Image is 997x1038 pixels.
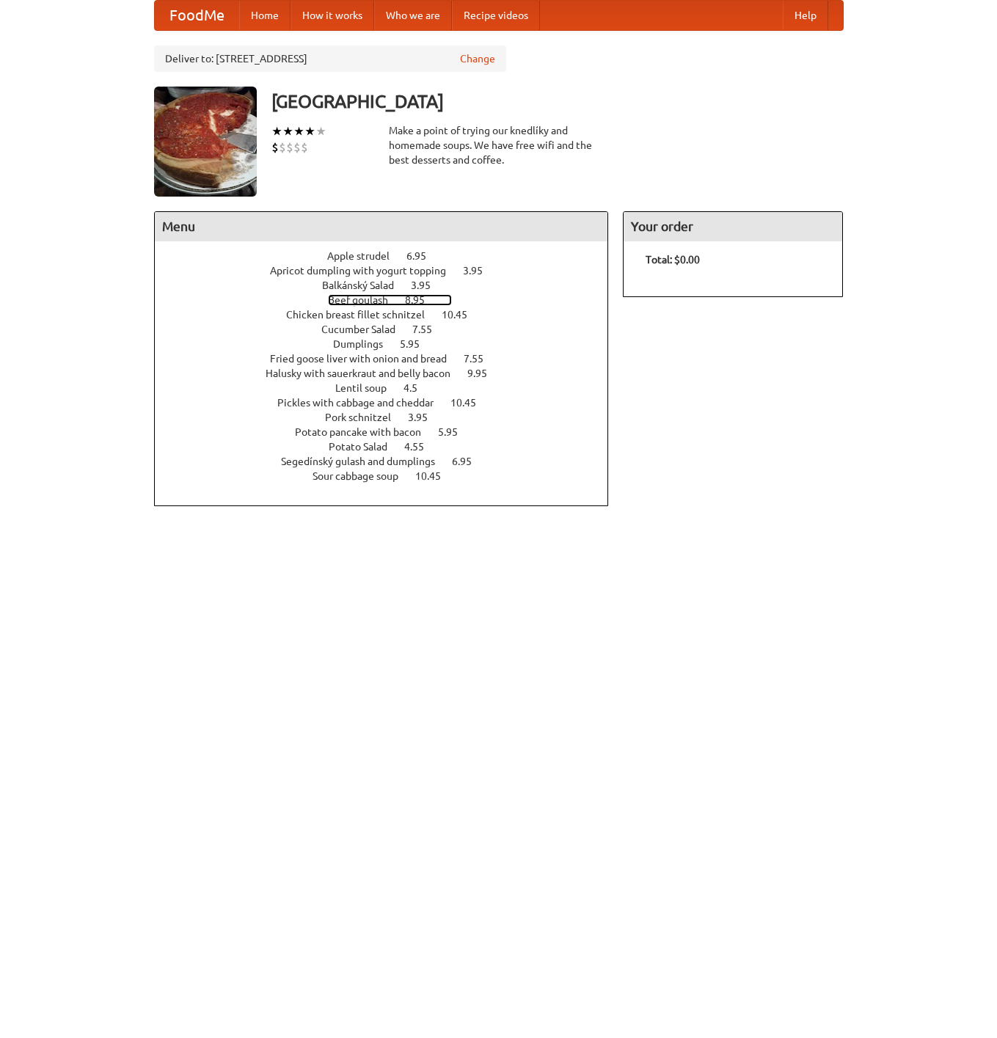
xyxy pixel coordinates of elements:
span: 4.5 [403,382,432,394]
span: 4.55 [404,441,439,453]
li: $ [279,139,286,156]
li: ★ [271,123,282,139]
span: Pork schnitzel [325,412,406,423]
a: Change [460,51,495,66]
span: 3.95 [408,412,442,423]
b: Total: $0.00 [646,254,700,266]
span: 7.55 [412,324,447,335]
span: 9.95 [467,368,502,379]
h4: Your order [624,212,842,241]
span: Apricot dumpling with yogurt topping [270,265,461,277]
li: ★ [293,123,304,139]
span: 10.45 [450,397,491,409]
a: FoodMe [155,1,239,30]
span: Lentil soup [335,382,401,394]
li: $ [271,139,279,156]
img: angular.jpg [154,87,257,197]
span: Balkánský Salad [322,279,409,291]
a: Potato pancake with bacon 5.95 [295,426,485,438]
div: Make a point of trying our knedlíky and homemade soups. We have free wifi and the best desserts a... [389,123,609,167]
span: Fried goose liver with onion and bread [270,353,461,365]
span: Chicken breast fillet schnitzel [286,309,439,321]
a: Recipe videos [452,1,540,30]
a: Who we are [374,1,452,30]
span: Cucumber Salad [321,324,410,335]
a: How it works [291,1,374,30]
span: 6.95 [452,456,486,467]
span: Beef goulash [328,294,403,306]
a: Help [783,1,828,30]
li: ★ [282,123,293,139]
a: Potato Salad 4.55 [329,441,451,453]
a: Beef goulash 8.95 [328,294,452,306]
li: $ [286,139,293,156]
li: ★ [304,123,315,139]
a: Lentil soup 4.5 [335,382,445,394]
a: Apricot dumpling with yogurt topping 3.95 [270,265,510,277]
span: Apple strudel [327,250,404,262]
a: Dumplings 5.95 [333,338,447,350]
span: 6.95 [406,250,441,262]
span: Pickles with cabbage and cheddar [277,397,448,409]
span: Potato pancake with bacon [295,426,436,438]
span: 8.95 [405,294,439,306]
a: Chicken breast fillet schnitzel 10.45 [286,309,494,321]
span: 7.55 [464,353,498,365]
span: 10.45 [442,309,482,321]
li: $ [293,139,301,156]
a: Cucumber Salad 7.55 [321,324,459,335]
li: ★ [315,123,326,139]
span: 3.95 [411,279,445,291]
span: 5.95 [400,338,434,350]
a: Segedínský gulash and dumplings 6.95 [281,456,499,467]
h3: [GEOGRAPHIC_DATA] [271,87,844,116]
div: Deliver to: [STREET_ADDRESS] [154,45,506,72]
a: Halusky with sauerkraut and belly bacon 9.95 [266,368,514,379]
li: $ [301,139,308,156]
a: Fried goose liver with onion and bread 7.55 [270,353,511,365]
h4: Menu [155,212,608,241]
span: Halusky with sauerkraut and belly bacon [266,368,465,379]
span: Segedínský gulash and dumplings [281,456,450,467]
a: Pickles with cabbage and cheddar 10.45 [277,397,503,409]
span: Potato Salad [329,441,402,453]
span: Sour cabbage soup [313,470,413,482]
a: Sour cabbage soup 10.45 [313,470,468,482]
span: 10.45 [415,470,456,482]
span: Dumplings [333,338,398,350]
span: 3.95 [463,265,497,277]
a: Apple strudel 6.95 [327,250,453,262]
a: Pork schnitzel 3.95 [325,412,455,423]
a: Home [239,1,291,30]
a: Balkánský Salad 3.95 [322,279,458,291]
span: 5.95 [438,426,472,438]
